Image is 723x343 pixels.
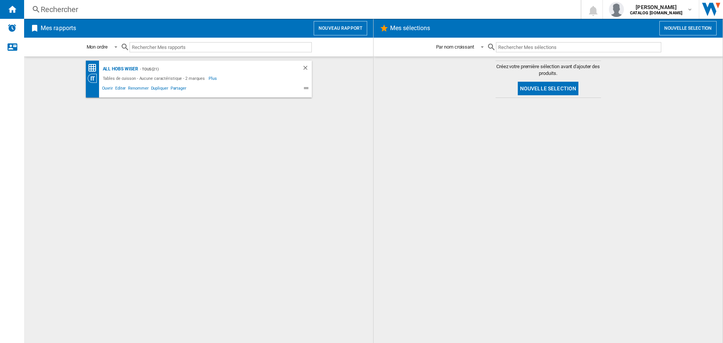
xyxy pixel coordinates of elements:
[101,64,139,74] div: All Hobs Wiser
[87,44,108,50] div: Mon ordre
[609,2,624,17] img: profile.jpg
[389,21,432,35] h2: Mes sélections
[138,64,287,74] div: - TOUS (21)
[101,74,209,83] div: Tables de cuisson - Aucune caractéristique - 2 marques
[314,21,367,35] button: Nouveau rapport
[436,44,474,50] div: Par nom croissant
[130,42,312,52] input: Rechercher Mes rapports
[518,82,579,95] button: Nouvelle selection
[169,85,188,94] span: Partager
[150,85,169,94] span: Dupliquer
[659,21,717,35] button: Nouvelle selection
[101,85,114,94] span: Ouvrir
[127,85,149,94] span: Renommer
[302,64,312,74] div: Supprimer
[41,4,561,15] div: Rechercher
[88,74,101,83] div: Vision Catégorie
[8,23,17,32] img: alerts-logo.svg
[630,11,682,15] b: CATALOG [DOMAIN_NAME]
[39,21,78,35] h2: Mes rapports
[88,63,101,73] div: Matrice des prix
[630,3,682,11] span: [PERSON_NAME]
[496,63,601,77] span: Créez votre première sélection avant d'ajouter des produits.
[209,74,218,83] span: Plus
[496,42,661,52] input: Rechercher Mes sélections
[114,85,127,94] span: Editer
